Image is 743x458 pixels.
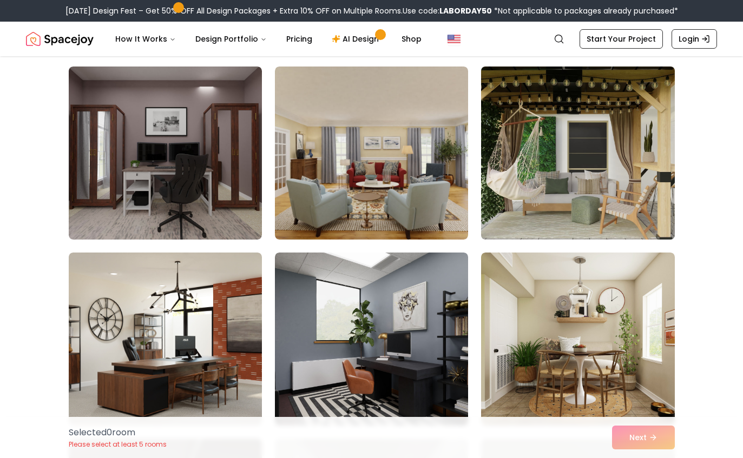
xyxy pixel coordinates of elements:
img: Room room-41 [275,67,468,240]
img: Room room-40 [69,67,262,240]
a: Spacejoy [26,28,94,50]
nav: Global [26,22,717,56]
img: Room room-44 [275,253,468,426]
img: Room room-42 [476,62,679,244]
a: Start Your Project [580,29,663,49]
a: Login [672,29,717,49]
p: Selected 0 room [69,426,167,439]
img: Spacejoy Logo [26,28,94,50]
button: Design Portfolio [187,28,275,50]
nav: Main [107,28,430,50]
div: [DATE] Design Fest – Get 50% OFF All Design Packages + Extra 10% OFF on Multiple Rooms. [65,5,678,16]
span: Use code: [403,5,492,16]
span: *Not applicable to packages already purchased* [492,5,678,16]
p: Please select at least 5 rooms [69,440,167,449]
img: Room room-43 [69,253,262,426]
img: United States [448,32,461,45]
button: How It Works [107,28,185,50]
a: AI Design [323,28,391,50]
a: Shop [393,28,430,50]
b: LABORDAY50 [439,5,492,16]
a: Pricing [278,28,321,50]
img: Room room-45 [481,253,674,426]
